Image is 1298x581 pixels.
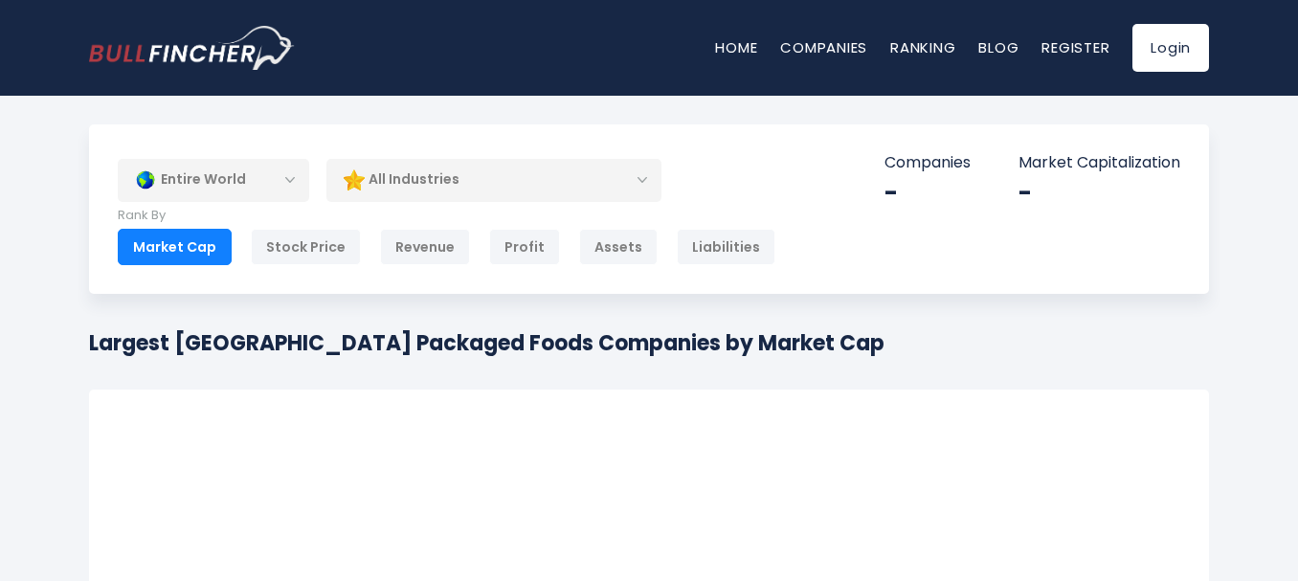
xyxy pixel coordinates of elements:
[251,229,361,265] div: Stock Price
[89,327,884,359] h1: Largest [GEOGRAPHIC_DATA] Packaged Foods Companies by Market Cap
[89,26,295,70] a: Go to homepage
[118,208,775,224] p: Rank By
[715,37,757,57] a: Home
[884,178,971,208] div: -
[89,26,295,70] img: bullfincher logo
[1018,153,1180,173] p: Market Capitalization
[1132,24,1209,72] a: Login
[118,158,309,202] div: Entire World
[380,229,470,265] div: Revenue
[780,37,867,57] a: Companies
[677,229,775,265] div: Liabilities
[489,229,560,265] div: Profit
[890,37,955,57] a: Ranking
[118,229,232,265] div: Market Cap
[978,37,1018,57] a: Blog
[326,158,661,202] div: All Industries
[884,153,971,173] p: Companies
[579,229,658,265] div: Assets
[1041,37,1109,57] a: Register
[1018,178,1180,208] div: -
